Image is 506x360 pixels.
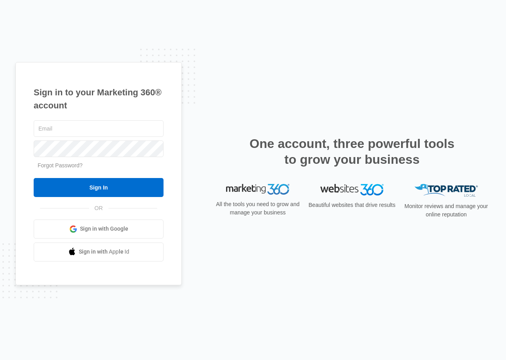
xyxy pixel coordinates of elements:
span: OR [89,204,108,212]
input: Sign In [34,178,164,197]
input: Email [34,120,164,137]
a: Forgot Password? [38,162,83,169]
p: All the tools you need to grow and manage your business [213,200,302,217]
h1: Sign in to your Marketing 360® account [34,86,164,112]
img: Websites 360 [320,184,384,195]
p: Monitor reviews and manage your online reputation [402,202,491,219]
img: Top Rated Local [415,184,478,197]
a: Sign in with Apple Id [34,243,164,261]
span: Sign in with Apple Id [79,248,129,256]
span: Sign in with Google [80,225,128,233]
a: Sign in with Google [34,220,164,239]
p: Beautiful websites that drive results [308,201,396,209]
img: Marketing 360 [226,184,289,195]
h2: One account, three powerful tools to grow your business [247,136,457,167]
